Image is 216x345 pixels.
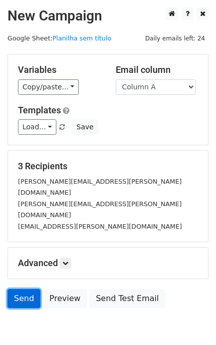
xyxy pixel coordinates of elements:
a: Preview [43,289,87,308]
a: Planilha sem título [52,34,111,42]
small: [PERSON_NAME][EMAIL_ADDRESS][PERSON_NAME][DOMAIN_NAME] [18,178,182,197]
h5: 3 Recipients [18,161,198,172]
small: [EMAIL_ADDRESS][PERSON_NAME][DOMAIN_NAME] [18,223,182,230]
button: Save [72,119,98,135]
a: Load... [18,119,56,135]
h5: Variables [18,64,101,75]
a: Copy/paste... [18,79,79,95]
a: Send Test Email [89,289,165,308]
h2: New Campaign [7,7,209,24]
span: Daily emails left: 24 [142,33,209,44]
iframe: Chat Widget [166,297,216,345]
div: Widget de chat [166,297,216,345]
h5: Email column [116,64,199,75]
small: [PERSON_NAME][EMAIL_ADDRESS][PERSON_NAME][DOMAIN_NAME] [18,200,182,219]
small: Google Sheet: [7,34,111,42]
h5: Advanced [18,258,198,269]
a: Send [7,289,40,308]
a: Templates [18,105,61,115]
a: Daily emails left: 24 [142,34,209,42]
